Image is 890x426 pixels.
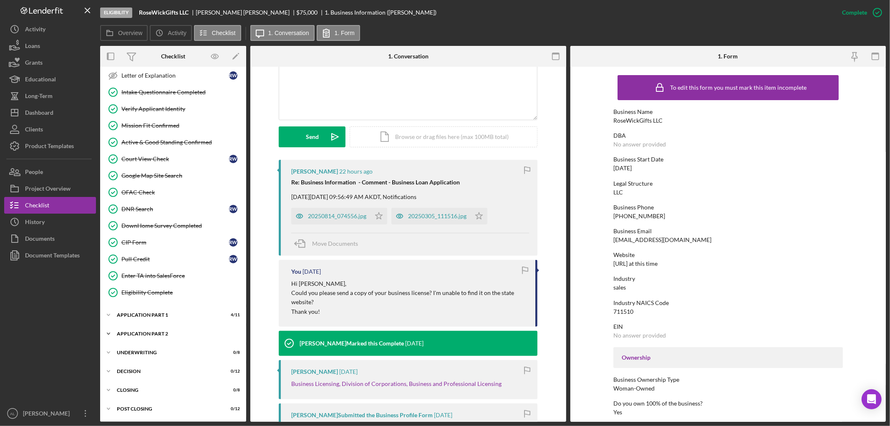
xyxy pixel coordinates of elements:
div: [EMAIL_ADDRESS][DOMAIN_NAME] [613,237,711,243]
p: Thank you! [291,307,527,316]
button: Grants [4,54,96,71]
div: Legal Structure [613,180,843,187]
div: R W [229,205,237,213]
div: Activity [25,21,45,40]
button: 20250814_074556.jpg [291,208,387,224]
a: Product Templates [4,138,96,154]
div: DownHome Survey Completed [121,222,242,229]
button: Long-Term [4,88,96,104]
div: Business Start Date [613,156,843,163]
div: Pull Credit [121,256,229,262]
div: Yes [613,409,622,416]
a: OFAC Check [104,184,242,201]
button: Activity [4,21,96,38]
div: [DATE] [613,165,632,171]
a: Google Map Site Search [104,167,242,184]
div: 1. Conversation [388,53,429,60]
button: Educational [4,71,96,88]
button: 1. Conversation [250,25,315,41]
div: Complete [842,4,867,21]
div: Letter of Explanation [121,72,229,79]
a: Verify Applicant Identity [104,101,242,117]
div: [PERSON_NAME] [21,405,75,424]
p: [DATE][DATE] 09:56:49 AM AKDT, Notifications [291,192,460,202]
div: Business Ownership Type [613,376,843,383]
button: Activity [150,25,192,41]
div: EIN [613,323,843,330]
a: Intake Questionnaire Completed [104,84,242,101]
button: Project Overview [4,180,96,197]
strong: Re: Business Information - Comment - Business Loan Application [291,179,460,186]
div: DNR Search [121,206,229,212]
p: Hi [PERSON_NAME], [291,279,527,288]
button: AL[PERSON_NAME] [4,405,96,422]
div: 1. Form [718,53,738,60]
time: 2025-08-27 00:26 [339,368,358,375]
div: [PERSON_NAME] Marked this Complete [300,340,404,347]
div: Long-Term [25,88,53,106]
div: Eligibility [100,8,132,18]
button: Documents [4,230,96,247]
button: Document Templates [4,247,96,264]
span: Move Documents [312,240,358,247]
div: Industry NAICS Code [613,300,843,306]
div: Business Phone [613,204,843,211]
div: Intake Questionnaire Completed [121,89,242,96]
a: CIP FormRW [104,234,242,251]
div: Grants [25,54,43,73]
div: 0 / 8 [225,350,240,355]
a: Business Licensing, Division of Corporations, Business and Professional Licensing [291,380,502,387]
div: Document Templates [25,247,80,266]
div: OFAC Check [121,189,242,196]
div: Project Overview [25,180,71,199]
time: 2025-09-29 17:56 [303,268,321,275]
div: People [25,164,43,182]
label: 1. Conversation [268,30,309,36]
time: 2025-09-08 20:21 [405,340,424,347]
a: People [4,164,96,180]
div: Underwriting [117,350,219,355]
div: Woman-Owned [613,385,655,392]
div: Clients [25,121,43,140]
a: Loans [4,38,96,54]
button: Send [279,126,345,147]
div: Checklist [161,53,185,60]
button: Overview [100,25,148,41]
div: No answer provided [613,332,666,339]
a: Letter of ExplanationRW [104,67,242,84]
div: LLC [613,189,623,196]
div: Product Templates [25,138,74,156]
div: R W [229,238,237,247]
div: [PHONE_NUMBER] [613,213,665,219]
div: To edit this form you must mark this item incomplete [670,84,807,91]
text: AL [10,411,15,416]
button: History [4,214,96,230]
div: Industry [613,275,843,282]
button: Dashboard [4,104,96,121]
a: DownHome Survey Completed [104,217,242,234]
div: You [291,268,301,275]
div: Mission Fit Confirmed [121,122,242,129]
div: Application Part 1 [117,313,219,318]
div: 1. Business Information ([PERSON_NAME]) [325,9,436,16]
div: Eligibility Complete [121,289,242,296]
div: Verify Applicant Identity [121,106,242,112]
div: [PERSON_NAME] [PERSON_NAME] [196,9,297,16]
div: R W [229,255,237,263]
p: Could you please send a copy of your business license? I'm unable to find it on the state website? [291,288,527,307]
button: Clients [4,121,96,138]
label: Checklist [212,30,236,36]
a: Eligibility Complete [104,284,242,301]
div: [PERSON_NAME] [291,368,338,375]
div: CIP Form [121,239,229,246]
div: 0 / 12 [225,369,240,374]
div: Ownership [622,354,835,361]
div: Website [613,252,843,258]
div: 4 / 11 [225,313,240,318]
b: RoseWickGifts LLC [139,9,189,16]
